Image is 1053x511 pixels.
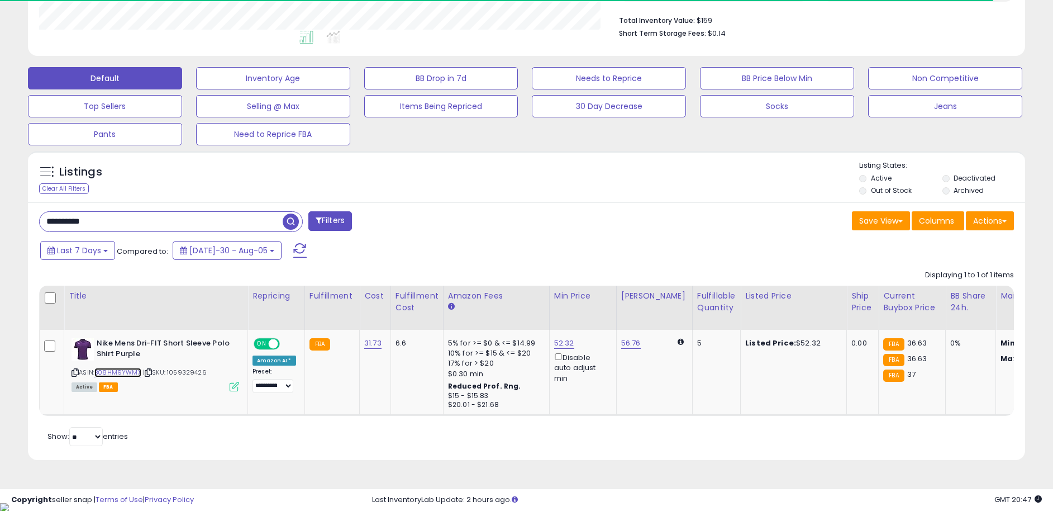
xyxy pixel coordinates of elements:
[745,338,796,348] b: Listed Price:
[883,338,904,351] small: FBA
[448,381,521,391] b: Reduced Prof. Rng.
[97,338,232,362] b: Nike Mens Dri-FIT Short Sleeve Polo Shirt Purple
[28,67,182,89] button: Default
[621,338,641,349] a: 56.76
[196,67,350,89] button: Inventory Age
[851,290,874,314] div: Ship Price
[554,338,574,349] a: 52.32
[308,211,352,231] button: Filters
[619,29,706,38] b: Short Term Storage Fees:
[448,338,541,348] div: 5% for >= $0 & <= $14.99
[868,67,1022,89] button: Non Competitive
[851,338,870,348] div: 0.00
[950,338,987,348] div: 0%
[954,173,995,183] label: Deactivated
[59,164,102,180] h5: Listings
[278,339,296,349] span: OFF
[72,338,94,361] img: 31k44fC5YDL._SL40_.jpg
[252,356,296,366] div: Amazon AI *
[252,368,296,393] div: Preset:
[448,391,541,401] div: $15 - $15.83
[448,369,541,379] div: $0.30 min
[143,368,207,377] span: | SKU: 1059329426
[309,338,330,351] small: FBA
[448,400,541,410] div: $20.01 - $21.68
[117,246,168,257] span: Compared to:
[868,95,1022,117] button: Jeans
[364,338,382,349] a: 31.73
[396,290,439,314] div: Fulfillment Cost
[72,338,239,390] div: ASIN:
[1000,338,1017,348] strong: Min:
[708,28,726,39] span: $0.14
[364,95,518,117] button: Items Being Repriced
[96,494,143,505] a: Terms of Use
[189,245,268,256] span: [DATE]-30 - Aug-05
[954,186,984,195] label: Archived
[912,211,964,230] button: Columns
[621,290,688,302] div: [PERSON_NAME]
[196,123,350,145] button: Need to Reprice FBA
[396,338,435,348] div: 6.6
[966,211,1014,230] button: Actions
[859,160,1025,171] p: Listing States:
[47,431,128,442] span: Show: entries
[28,123,182,145] button: Pants
[28,95,182,117] button: Top Sellers
[883,290,941,314] div: Current Buybox Price
[39,183,89,194] div: Clear All Filters
[907,338,927,348] span: 36.63
[448,358,541,368] div: 17% for > $20
[697,338,732,348] div: 5
[907,369,916,380] span: 37
[94,368,141,377] a: B08HM9YWMX
[372,495,1042,505] div: Last InventoryLab Update: 2 hours ago.
[883,354,904,366] small: FBA
[907,353,927,364] span: 36.63
[619,13,1006,26] li: $159
[619,16,695,25] b: Total Inventory Value:
[40,241,115,260] button: Last 7 Days
[309,290,355,302] div: Fulfillment
[697,290,736,314] div: Fulfillable Quantity
[145,494,194,505] a: Privacy Policy
[919,215,954,226] span: Columns
[554,351,608,384] div: Disable auto adjust min
[448,302,455,312] small: Amazon Fees.
[57,245,101,256] span: Last 7 Days
[448,348,541,358] div: 10% for >= $15 & <= $20
[196,95,350,117] button: Selling @ Max
[554,290,612,302] div: Min Price
[745,338,838,348] div: $52.32
[69,290,243,302] div: Title
[173,241,282,260] button: [DATE]-30 - Aug-05
[99,382,118,392] span: FBA
[11,494,52,505] strong: Copyright
[925,270,1014,281] div: Displaying 1 to 1 of 1 items
[364,67,518,89] button: BB Drop in 7d
[852,211,910,230] button: Save View
[700,67,854,89] button: BB Price Below Min
[255,339,269,349] span: ON
[532,67,686,89] button: Needs to Reprice
[364,290,386,302] div: Cost
[1000,353,1020,364] strong: Max:
[883,370,904,382] small: FBA
[700,95,854,117] button: Socks
[871,173,892,183] label: Active
[994,494,1042,505] span: 2025-08-13 20:47 GMT
[950,290,991,314] div: BB Share 24h.
[11,495,194,505] div: seller snap | |
[448,290,545,302] div: Amazon Fees
[532,95,686,117] button: 30 Day Decrease
[745,290,842,302] div: Listed Price
[72,382,97,392] span: All listings currently available for purchase on Amazon
[871,186,912,195] label: Out of Stock
[252,290,300,302] div: Repricing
